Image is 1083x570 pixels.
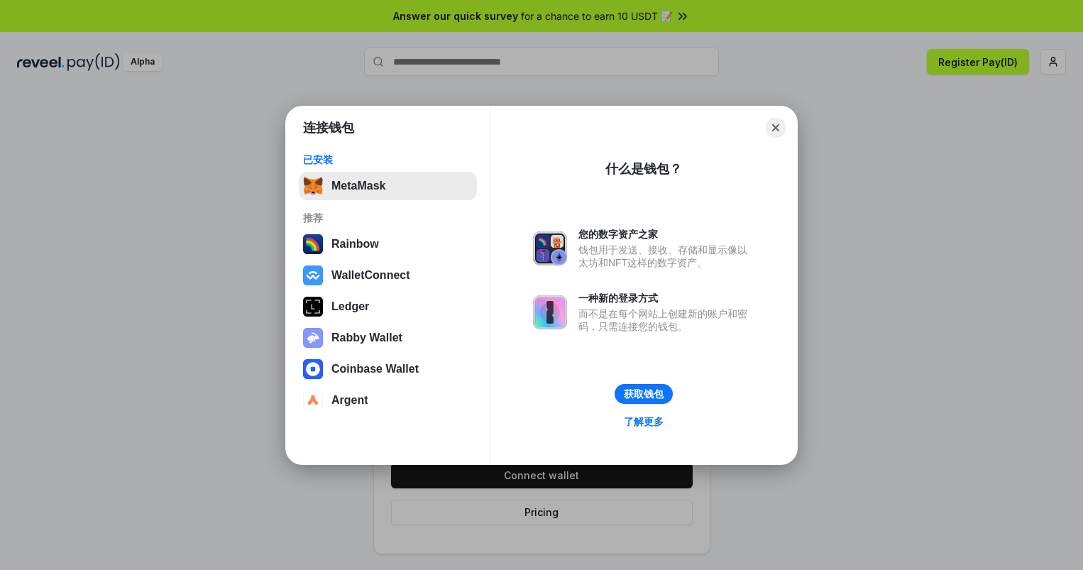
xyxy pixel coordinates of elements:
img: svg+xml,%3Csvg%20xmlns%3D%22http%3A%2F%2Fwww.w3.org%2F2000%2Fsvg%22%20fill%3D%22none%22%20viewBox... [533,231,567,265]
img: svg+xml,%3Csvg%20width%3D%2228%22%20height%3D%2228%22%20viewBox%3D%220%200%2028%2028%22%20fill%3D... [303,265,323,285]
img: svg+xml,%3Csvg%20xmlns%3D%22http%3A%2F%2Fwww.w3.org%2F2000%2Fsvg%22%20fill%3D%22none%22%20viewBox... [303,328,323,348]
button: Coinbase Wallet [299,355,477,383]
div: 获取钱包 [624,388,664,400]
button: WalletConnect [299,261,477,290]
div: Rabby Wallet [331,331,402,344]
div: 了解更多 [624,415,664,428]
div: Rainbow [331,238,379,251]
div: 您的数字资产之家 [578,228,754,241]
div: Ledger [331,300,369,313]
img: svg+xml,%3Csvg%20width%3D%2228%22%20height%3D%2228%22%20viewBox%3D%220%200%2028%2028%22%20fill%3D... [303,390,323,410]
div: 一种新的登录方式 [578,292,754,305]
button: MetaMask [299,172,477,200]
a: 了解更多 [615,412,672,431]
img: svg+xml,%3Csvg%20width%3D%22120%22%20height%3D%22120%22%20viewBox%3D%220%200%20120%20120%22%20fil... [303,234,323,254]
div: Argent [331,394,368,407]
button: 获取钱包 [615,384,673,404]
button: Close [766,118,786,138]
img: svg+xml,%3Csvg%20fill%3D%22none%22%20height%3D%2233%22%20viewBox%3D%220%200%2035%2033%22%20width%... [303,176,323,196]
button: Rabby Wallet [299,324,477,352]
img: svg+xml,%3Csvg%20xmlns%3D%22http%3A%2F%2Fwww.w3.org%2F2000%2Fsvg%22%20fill%3D%22none%22%20viewBox... [533,295,567,329]
h1: 连接钱包 [303,119,354,136]
div: WalletConnect [331,269,410,282]
button: Ledger [299,292,477,321]
div: 而不是在每个网站上创建新的账户和密码，只需连接您的钱包。 [578,307,754,333]
div: Coinbase Wallet [331,363,419,376]
div: 什么是钱包？ [605,160,682,177]
button: Rainbow [299,230,477,258]
div: 钱包用于发送、接收、存储和显示像以太坊和NFT这样的数字资产。 [578,243,754,269]
div: 推荐 [303,212,473,224]
img: svg+xml,%3Csvg%20xmlns%3D%22http%3A%2F%2Fwww.w3.org%2F2000%2Fsvg%22%20width%3D%2228%22%20height%3... [303,297,323,317]
img: svg+xml,%3Csvg%20width%3D%2228%22%20height%3D%2228%22%20viewBox%3D%220%200%2028%2028%22%20fill%3D... [303,359,323,379]
div: 已安装 [303,153,473,166]
button: Argent [299,386,477,415]
div: MetaMask [331,180,385,192]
